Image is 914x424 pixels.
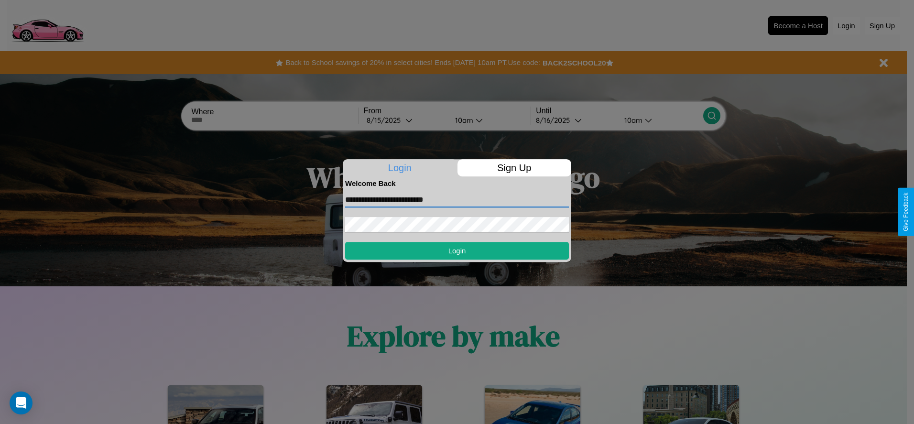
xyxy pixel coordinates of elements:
div: Give Feedback [903,193,909,231]
button: Login [345,242,569,260]
div: Open Intercom Messenger [10,391,33,414]
p: Login [343,159,457,176]
p: Sign Up [457,159,572,176]
h4: Welcome Back [345,179,569,187]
